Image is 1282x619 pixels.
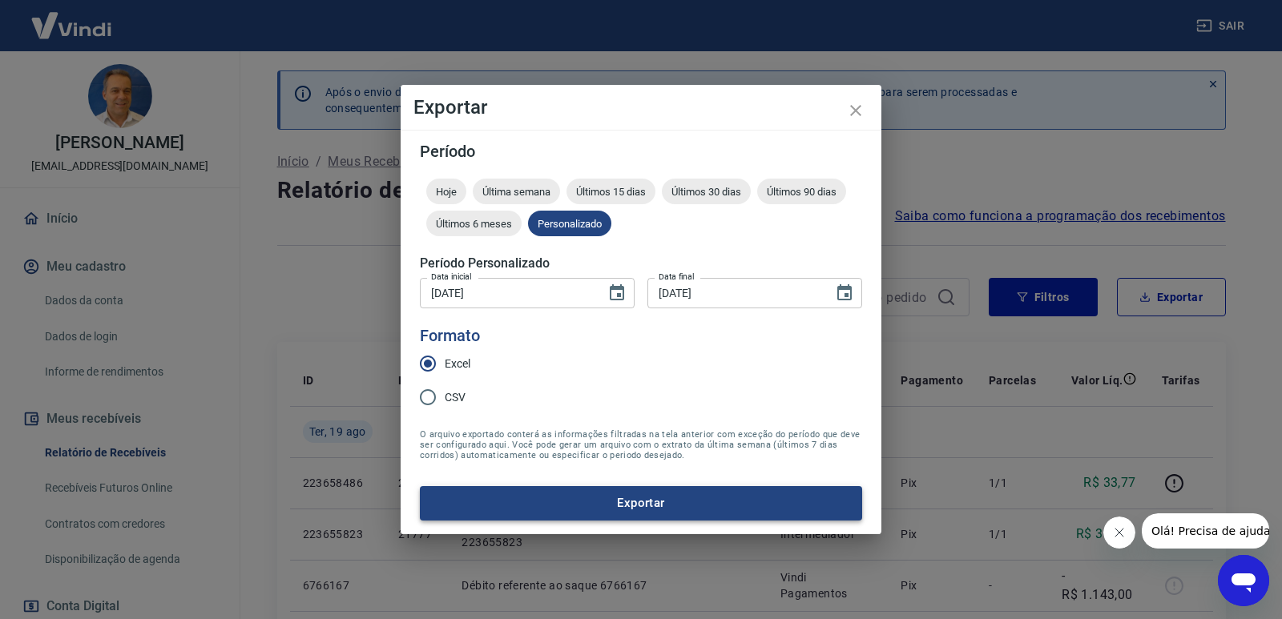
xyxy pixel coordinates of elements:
[828,277,861,309] button: Choose date, selected date is 19 de ago de 2025
[528,211,611,236] div: Personalizado
[757,179,846,204] div: Últimos 90 dias
[647,278,822,307] input: DD/MM/YYYY
[420,255,862,271] h5: Período Personalizado
[1142,513,1269,549] iframe: Mensagem da empresa
[426,179,466,204] div: Hoje
[413,98,869,117] h4: Exportar
[757,186,846,198] span: Últimos 90 dias
[426,186,466,198] span: Hoje
[473,186,560,198] span: Última semana
[420,486,862,520] button: Exportar
[1103,517,1135,549] iframe: Fechar mensagem
[426,211,522,236] div: Últimos 6 meses
[837,91,875,130] button: close
[659,271,695,283] label: Data final
[662,186,751,198] span: Últimos 30 dias
[426,218,522,230] span: Últimos 6 meses
[528,218,611,230] span: Personalizado
[566,179,655,204] div: Últimos 15 dias
[420,143,862,159] h5: Período
[473,179,560,204] div: Última semana
[420,324,480,348] legend: Formato
[10,11,135,24] span: Olá! Precisa de ajuda?
[420,429,862,460] span: O arquivo exportado conterá as informações filtradas na tela anterior com exceção do período que ...
[420,278,595,307] input: DD/MM/YYYY
[566,186,655,198] span: Últimos 15 dias
[431,271,472,283] label: Data inicial
[1218,555,1269,606] iframe: Botão para abrir a janela de mensagens
[445,356,470,372] span: Excel
[601,277,633,309] button: Choose date, selected date is 19 de ago de 2025
[662,179,751,204] div: Últimos 30 dias
[445,389,466,406] span: CSV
